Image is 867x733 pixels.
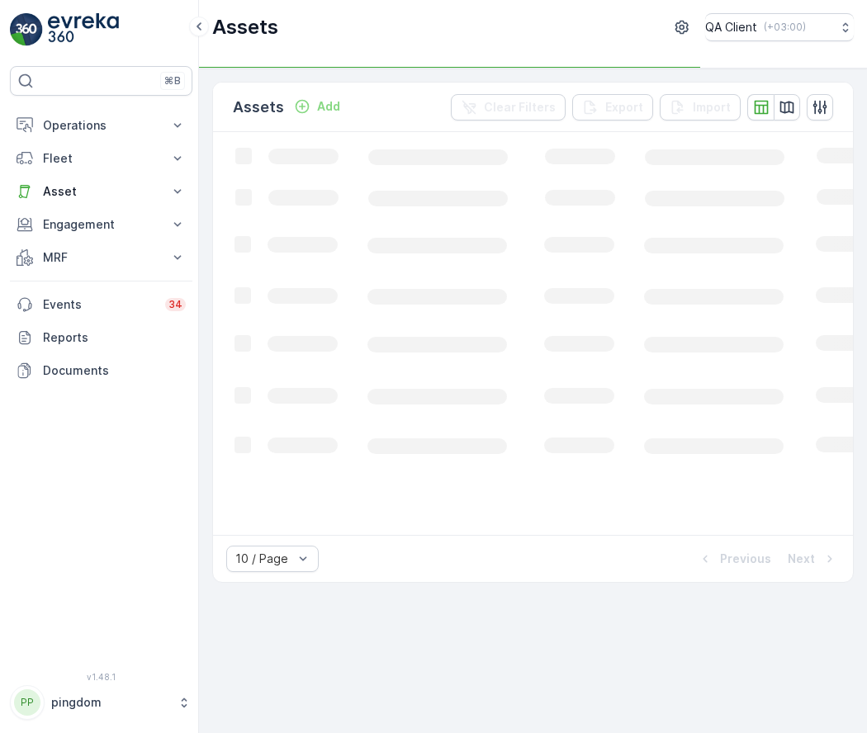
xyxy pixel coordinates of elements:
p: Clear Filters [484,99,556,116]
p: Events [43,296,155,313]
img: logo [10,13,43,46]
button: Add [287,97,347,116]
button: Asset [10,175,192,208]
p: Assets [212,14,278,40]
a: Reports [10,321,192,354]
p: ⌘B [164,74,181,87]
p: Import [693,99,731,116]
p: Operations [43,117,159,134]
p: 34 [168,298,182,311]
img: logo_light-DOdMpM7g.png [48,13,119,46]
a: Documents [10,354,192,387]
p: Reports [43,329,186,346]
button: Import [660,94,741,121]
button: Export [572,94,653,121]
div: PP [14,689,40,716]
p: MRF [43,249,159,266]
p: Assets [233,96,284,119]
p: pingdom [51,694,169,711]
p: Engagement [43,216,159,233]
p: Previous [720,551,771,567]
p: Next [788,551,815,567]
button: MRF [10,241,192,274]
button: Clear Filters [451,94,566,121]
p: Add [317,98,340,115]
button: QA Client(+03:00) [705,13,854,41]
p: QA Client [705,19,757,35]
button: Operations [10,109,192,142]
button: PPpingdom [10,685,192,720]
button: Engagement [10,208,192,241]
p: Fleet [43,150,159,167]
a: Events34 [10,288,192,321]
button: Fleet [10,142,192,175]
span: v 1.48.1 [10,672,192,682]
p: ( +03:00 ) [764,21,806,34]
button: Next [786,549,840,569]
p: Documents [43,362,186,379]
button: Previous [695,549,773,569]
p: Export [605,99,643,116]
p: Asset [43,183,159,200]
